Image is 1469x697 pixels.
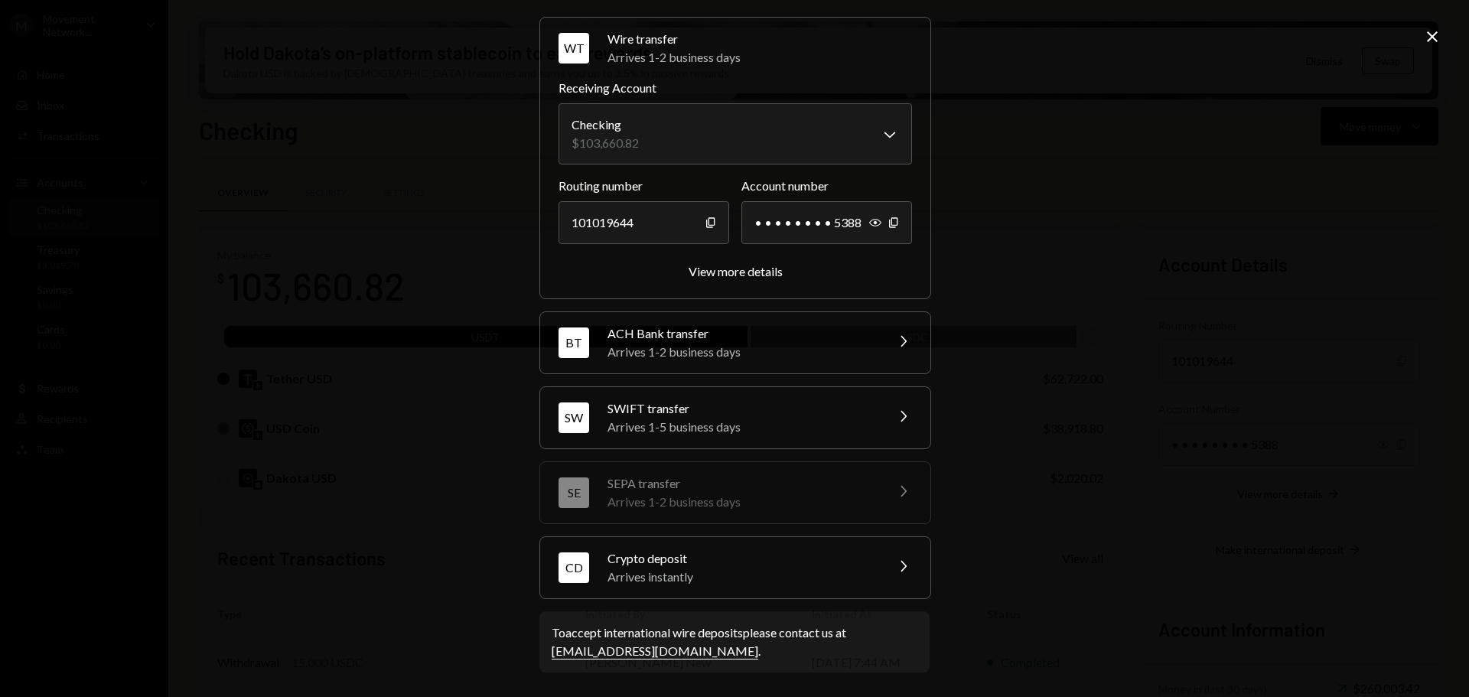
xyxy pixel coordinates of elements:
[559,33,589,64] div: WT
[559,201,729,244] div: 101019644
[689,264,783,280] button: View more details
[607,48,912,67] div: Arrives 1-2 business days
[607,568,875,586] div: Arrives instantly
[607,30,912,48] div: Wire transfer
[607,474,875,493] div: SEPA transfer
[559,552,589,583] div: CD
[540,18,930,79] button: WTWire transferArrives 1-2 business days
[540,462,930,523] button: SESEPA transferArrives 1-2 business days
[559,402,589,433] div: SW
[607,343,875,361] div: Arrives 1-2 business days
[559,477,589,508] div: SE
[559,103,912,164] button: Receiving Account
[741,177,912,195] label: Account number
[741,201,912,244] div: • • • • • • • • 5388
[540,387,930,448] button: SWSWIFT transferArrives 1-5 business days
[552,643,758,660] a: [EMAIL_ADDRESS][DOMAIN_NAME]
[607,399,875,418] div: SWIFT transfer
[607,324,875,343] div: ACH Bank transfer
[540,312,930,373] button: BTACH Bank transferArrives 1-2 business days
[559,327,589,358] div: BT
[607,418,875,436] div: Arrives 1-5 business days
[559,79,912,280] div: WTWire transferArrives 1-2 business days
[607,493,875,511] div: Arrives 1-2 business days
[689,264,783,278] div: View more details
[559,79,912,97] label: Receiving Account
[559,177,729,195] label: Routing number
[540,537,930,598] button: CDCrypto depositArrives instantly
[552,624,917,660] div: To accept international wire deposits please contact us at .
[607,549,875,568] div: Crypto deposit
